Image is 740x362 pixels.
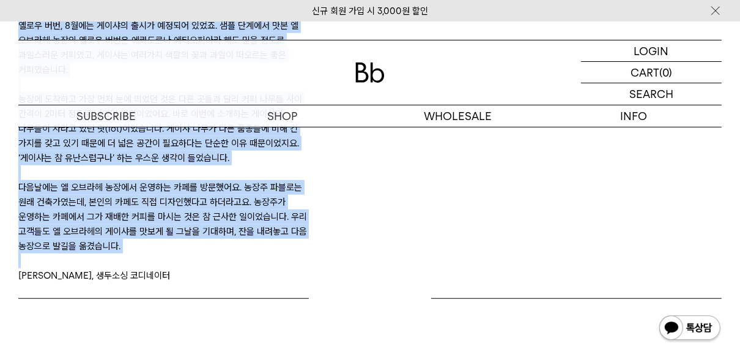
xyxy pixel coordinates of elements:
[634,40,669,61] p: LOGIN
[581,40,722,62] a: LOGIN
[629,83,673,105] p: SEARCH
[355,62,385,83] img: 로고
[18,92,309,165] p: 농장에 도착하고 가장 먼저 눈에 띄었던 것은 다른 곳들과 달리 커피 나무들 사이 간격이 2미터 정도로 넓었던 영역이었어요. 바로 이번에 소개하는 게이샤의 나무들이 자라고 있던...
[581,62,722,83] a: CART (0)
[659,62,672,83] p: (0)
[658,314,722,344] img: 카카오톡 채널 1:1 채팅 버튼
[18,180,309,254] p: 다음날에는 엘 오브라헤 농장에서 운영하는 카페를 방문했어요. 농장주 파블로는 원래 건축가였는데, 본인의 카페도 직접 디자인했다고 하더라고요. 농장주가 운영하는 카페에서 그가 ...
[18,105,194,127] a: SUBSCRIBE
[312,6,428,17] a: 신규 회원 가입 시 3,000원 할인
[370,105,546,127] p: WHOLESALE
[194,105,371,127] a: SHOP
[631,62,659,83] p: CART
[18,268,309,283] p: [PERSON_NAME], 생두소싱 코디네이터
[546,105,722,127] p: INFO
